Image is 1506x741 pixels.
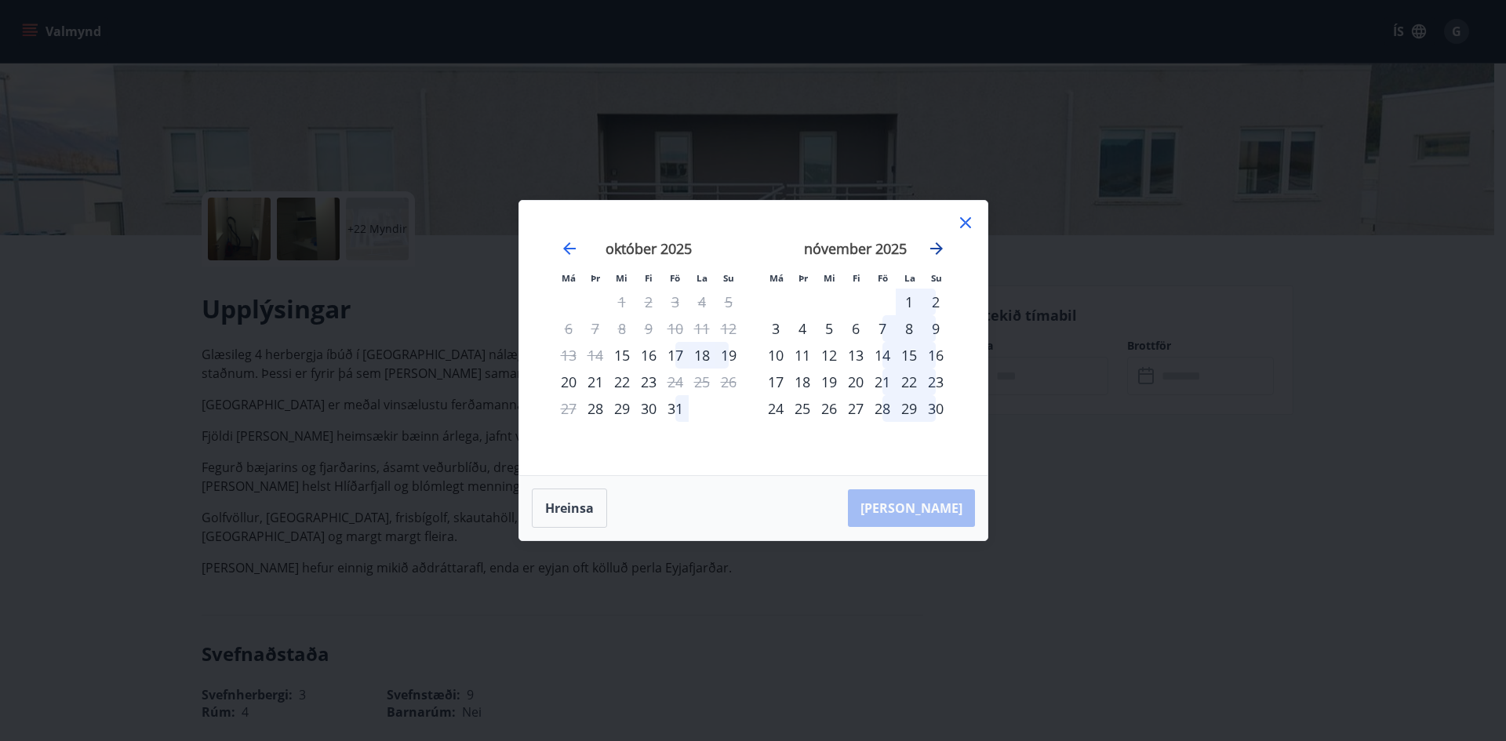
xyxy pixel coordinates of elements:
[896,369,922,395] div: 22
[869,369,896,395] div: 21
[896,395,922,422] div: 29
[582,342,609,369] td: Not available. þriðjudagur, 14. október 2025
[896,315,922,342] div: 8
[609,342,635,369] td: Choose miðvikudagur, 15. október 2025 as your check-in date. It’s available.
[670,272,680,284] small: Fö
[789,395,816,422] td: Choose þriðjudagur, 25. nóvember 2025 as your check-in date. It’s available.
[869,395,896,422] div: 28
[609,395,635,422] td: Choose miðvikudagur, 29. október 2025 as your check-in date. It’s available.
[816,342,842,369] td: Choose miðvikudagur, 12. nóvember 2025 as your check-in date. It’s available.
[762,369,789,395] td: Choose mánudagur, 17. nóvember 2025 as your check-in date. It’s available.
[896,369,922,395] td: Choose laugardagur, 22. nóvember 2025 as your check-in date. It’s available.
[662,315,689,342] td: Not available. föstudagur, 10. október 2025
[562,272,576,284] small: Má
[662,395,689,422] div: 31
[869,395,896,422] td: Choose föstudagur, 28. nóvember 2025 as your check-in date. It’s available.
[762,342,789,369] td: Choose mánudagur, 10. nóvember 2025 as your check-in date. It’s available.
[816,395,842,422] td: Choose miðvikudagur, 26. nóvember 2025 as your check-in date. It’s available.
[816,315,842,342] div: 5
[762,315,789,342] div: 3
[896,342,922,369] td: Choose laugardagur, 15. nóvember 2025 as your check-in date. It’s available.
[869,315,896,342] td: Choose föstudagur, 7. nóvember 2025 as your check-in date. It’s available.
[842,342,869,369] div: 13
[922,395,949,422] div: 30
[922,342,949,369] td: Choose sunnudagur, 16. nóvember 2025 as your check-in date. It’s available.
[689,289,715,315] td: Not available. laugardagur, 4. október 2025
[922,342,949,369] div: 16
[715,342,742,369] div: 19
[591,272,600,284] small: Þr
[762,395,789,422] div: 24
[842,342,869,369] td: Choose fimmtudagur, 13. nóvember 2025 as your check-in date. It’s available.
[904,272,915,284] small: La
[635,369,662,395] div: 23
[824,272,835,284] small: Mi
[842,315,869,342] div: 6
[555,369,582,395] td: Choose mánudagur, 20. október 2025 as your check-in date. It’s available.
[635,342,662,369] div: 16
[853,272,860,284] small: Fi
[662,289,689,315] td: Not available. föstudagur, 3. október 2025
[769,272,784,284] small: Má
[616,272,627,284] small: Mi
[635,315,662,342] td: Not available. fimmtudagur, 9. október 2025
[609,369,635,395] td: Choose miðvikudagur, 22. október 2025 as your check-in date. It’s available.
[582,369,609,395] td: Choose þriðjudagur, 21. október 2025 as your check-in date. It’s available.
[762,342,789,369] div: 10
[662,342,689,369] div: 17
[715,315,742,342] td: Not available. sunnudagur, 12. október 2025
[896,289,922,315] td: Choose laugardagur, 1. nóvember 2025 as your check-in date. It’s available.
[609,369,635,395] div: 22
[896,342,922,369] div: 15
[922,315,949,342] div: 9
[635,289,662,315] td: Not available. fimmtudagur, 2. október 2025
[538,220,969,456] div: Calendar
[896,289,922,315] div: 1
[922,369,949,395] td: Choose sunnudagur, 23. nóvember 2025 as your check-in date. It’s available.
[582,369,609,395] div: 21
[789,315,816,342] td: Choose þriðjudagur, 4. nóvember 2025 as your check-in date. It’s available.
[715,342,742,369] td: Choose sunnudagur, 19. október 2025 as your check-in date. It’s available.
[762,315,789,342] td: Choose mánudagur, 3. nóvember 2025 as your check-in date. It’s available.
[922,369,949,395] div: 23
[560,239,579,258] div: Move backward to switch to the previous month.
[555,315,582,342] td: Not available. mánudagur, 6. október 2025
[789,369,816,395] div: 18
[609,342,635,369] div: Aðeins innritun í boði
[869,342,896,369] td: Choose föstudagur, 14. nóvember 2025 as your check-in date. It’s available.
[842,315,869,342] td: Choose fimmtudagur, 6. nóvember 2025 as your check-in date. It’s available.
[896,315,922,342] td: Choose laugardagur, 8. nóvember 2025 as your check-in date. It’s available.
[689,315,715,342] td: Not available. laugardagur, 11. október 2025
[532,489,607,528] button: Hreinsa
[689,369,715,395] td: Not available. laugardagur, 25. október 2025
[789,315,816,342] div: 4
[762,369,789,395] div: 17
[635,342,662,369] td: Choose fimmtudagur, 16. október 2025 as your check-in date. It’s available.
[798,272,808,284] small: Þr
[609,289,635,315] td: Not available. miðvikudagur, 1. október 2025
[609,395,635,422] div: 29
[789,369,816,395] td: Choose þriðjudagur, 18. nóvember 2025 as your check-in date. It’s available.
[842,369,869,395] td: Choose fimmtudagur, 20. nóvember 2025 as your check-in date. It’s available.
[645,272,653,284] small: Fi
[789,395,816,422] div: 25
[662,369,689,395] div: Aðeins útritun í boði
[922,315,949,342] td: Choose sunnudagur, 9. nóvember 2025 as your check-in date. It’s available.
[816,315,842,342] td: Choose miðvikudagur, 5. nóvember 2025 as your check-in date. It’s available.
[842,395,869,422] td: Choose fimmtudagur, 27. nóvember 2025 as your check-in date. It’s available.
[689,342,715,369] div: 18
[789,342,816,369] div: 11
[555,342,582,369] td: Not available. mánudagur, 13. október 2025
[927,239,946,258] div: Move forward to switch to the next month.
[922,289,949,315] td: Choose sunnudagur, 2. nóvember 2025 as your check-in date. It’s available.
[635,369,662,395] td: Choose fimmtudagur, 23. október 2025 as your check-in date. It’s available.
[715,369,742,395] td: Not available. sunnudagur, 26. október 2025
[869,342,896,369] div: 14
[635,395,662,422] td: Choose fimmtudagur, 30. október 2025 as your check-in date. It’s available.
[689,342,715,369] td: Choose laugardagur, 18. október 2025 as your check-in date. It’s available.
[869,369,896,395] td: Choose föstudagur, 21. nóvember 2025 as your check-in date. It’s available.
[842,395,869,422] div: 27
[697,272,708,284] small: La
[582,315,609,342] td: Not available. þriðjudagur, 7. október 2025
[715,289,742,315] td: Not available. sunnudagur, 5. október 2025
